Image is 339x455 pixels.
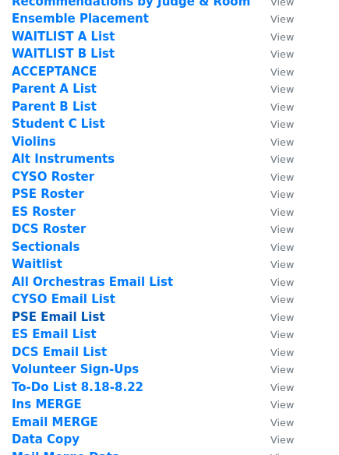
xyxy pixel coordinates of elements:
[270,329,294,340] small: View
[12,205,76,219] a: ES Roster
[255,47,294,61] a: View
[270,66,294,78] small: View
[255,257,294,271] a: View
[12,257,62,271] a: Waitlist
[12,240,79,254] a: Sectionals
[12,152,115,166] a: Alt Instruments
[12,82,97,96] a: Parent A List
[255,117,294,131] a: View
[12,310,105,324] a: PSE Email List
[270,189,294,200] small: View
[255,345,294,359] a: View
[270,171,294,183] small: View
[12,100,97,114] a: Parent B List
[12,432,79,446] a: Data Copy
[255,222,294,236] a: View
[12,117,105,131] a: Student C List
[12,380,143,394] a: To-Do List 8.18-8.22
[12,12,149,26] a: Ensemble Placement
[255,187,294,201] a: View
[255,432,294,446] a: View
[255,397,294,411] a: View
[255,100,294,114] a: View
[255,275,294,289] a: View
[270,153,294,165] small: View
[270,101,294,113] small: View
[270,347,294,358] small: View
[255,65,294,79] a: View
[261,380,339,455] iframe: Chat Widget
[255,327,294,341] a: View
[270,364,294,376] small: View
[12,30,115,44] a: WAITLIST A List
[12,222,86,236] a: DCS Roster
[12,327,97,341] a: ES Email List
[12,65,97,79] a: ACCEPTANCE
[255,380,294,394] a: View
[270,48,294,60] small: View
[255,415,294,429] a: View
[270,312,294,323] small: View
[12,397,82,411] a: Ins MERGE
[255,82,294,96] a: View
[12,47,115,61] a: WAITLIST B List
[270,13,294,25] small: View
[12,362,139,376] a: Volunteer Sign-Ups
[270,224,294,235] small: View
[270,294,294,305] small: View
[270,31,294,43] small: View
[12,170,94,184] a: CYSO Roster
[255,310,294,324] a: View
[12,415,98,429] a: Email MERGE
[255,170,294,184] a: View
[12,275,173,289] a: All Orchestras Email List
[255,292,294,306] a: View
[12,135,56,149] a: Violins
[12,345,107,359] a: DCS Email List
[270,136,294,148] small: View
[255,12,294,26] a: View
[270,277,294,288] small: View
[255,205,294,219] a: View
[255,30,294,44] a: View
[255,240,294,254] a: View
[270,118,294,130] small: View
[270,242,294,253] small: View
[255,362,294,376] a: View
[255,152,294,166] a: View
[12,187,84,201] a: PSE Roster
[270,259,294,270] small: View
[270,83,294,95] small: View
[270,206,294,218] small: View
[255,135,294,149] a: View
[12,292,115,306] a: CYSO Email List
